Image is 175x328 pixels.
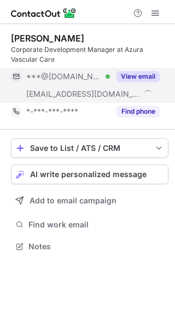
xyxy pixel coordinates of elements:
[11,138,168,158] button: save-profile-one-click
[28,242,164,251] span: Notes
[26,72,102,81] span: ***@[DOMAIN_NAME]
[116,71,160,82] button: Reveal Button
[11,45,168,65] div: Corporate Development Manager at Azura Vascular Care
[30,144,149,153] div: Save to List / ATS / CRM
[11,7,77,20] img: ContactOut v5.3.10
[11,33,84,44] div: [PERSON_NAME]
[11,165,168,184] button: AI write personalized message
[28,220,164,230] span: Find work email
[11,239,168,254] button: Notes
[116,106,160,117] button: Reveal Button
[26,89,140,99] span: [EMAIL_ADDRESS][DOMAIN_NAME]
[11,217,168,232] button: Find work email
[11,191,168,210] button: Add to email campaign
[30,196,116,205] span: Add to email campaign
[30,170,147,179] span: AI write personalized message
